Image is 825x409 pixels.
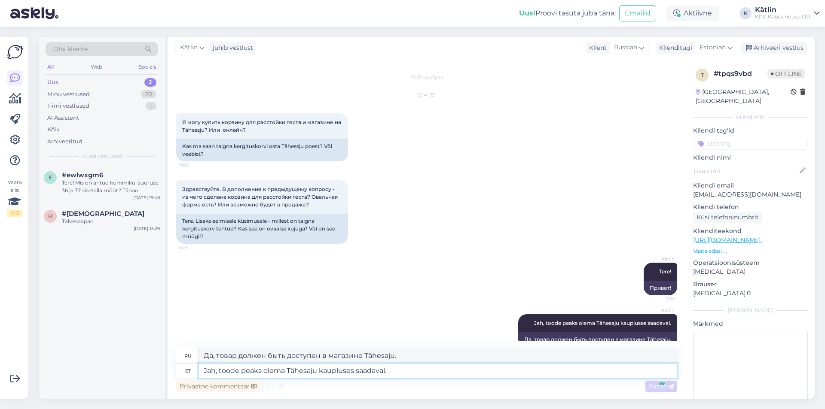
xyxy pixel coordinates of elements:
p: [EMAIL_ADDRESS][DOMAIN_NAME] [693,190,808,199]
div: Web [89,61,104,73]
div: Proovi tasuta juba täna: [519,8,616,18]
span: Я могу купить корзину для расстойки теста и магазине на Tähessju? Или онлайн? [182,119,342,133]
div: K [739,7,752,19]
span: Kätlin [642,256,675,262]
span: 11:19 [642,296,675,302]
span: Здравствуйте. В дополнение к предыдущему вопросу - из чего сделана корзина для расстойки теста? О... [182,186,339,208]
span: Tere! [659,268,671,275]
div: 2 / 3 [7,209,22,217]
p: Märkmed [693,319,808,328]
div: 2 [144,78,156,87]
span: Jah, toode peaks olema Tähesaju kaupluses saadaval. [534,320,671,326]
p: Kliendi email [693,181,808,190]
p: Operatsioonisüsteem [693,258,808,267]
div: 20 [141,90,156,99]
div: [GEOGRAPHIC_DATA], [GEOGRAPHIC_DATA] [696,88,791,106]
span: 11:14 [179,244,211,251]
p: [MEDICAL_DATA] [693,267,808,276]
p: Vaata edasi ... [693,247,808,255]
p: [MEDICAL_DATA].0 [693,289,808,298]
div: Да, товар должен быть доступен в магазине Tähesaju. [518,332,677,347]
div: Klient [586,43,607,52]
div: [DATE] 15:29 [134,225,160,232]
span: Estonian [700,43,726,52]
img: Askly Logo [7,44,23,60]
div: Tere! Mis on antud kummikul suuruse 36 ja 37 sisetalla mõõt? Tänan [62,179,160,194]
div: # tpqs9vbd [714,69,767,79]
p: Kliendi nimi [693,153,808,162]
a: [URL][DOMAIN_NAME]. [693,236,762,244]
span: Kätlin [642,307,675,314]
div: juhib vestlust [209,43,253,52]
p: Klienditeekond [693,227,808,236]
div: Kätlin [755,6,810,13]
div: Kas ma saan taigna kergituskorvi osta Tähessju poest? Või veebist? [176,139,348,161]
span: #hzroamlu [62,210,144,218]
div: Uus [47,78,58,87]
span: Otsi kliente [53,45,88,54]
div: Tiimi vestlused [47,102,89,110]
div: Tere. Lisaks eelmisele küsimusele - millest on taigna kergituskorv tehtud? Kas see on ovaalse kuj... [176,214,348,244]
div: Kliendi info [693,113,808,121]
div: [DATE] [176,91,677,99]
span: 11:09 [179,162,211,168]
p: Kliendi telefon [693,203,808,212]
button: Emailid [619,5,656,21]
span: Russian [614,43,637,52]
p: Brauser [693,280,808,289]
input: Lisa tag [693,137,808,150]
div: Talvesaapad [62,218,160,225]
span: h [48,213,52,219]
span: Offline [767,69,805,79]
div: Arhiveeritud [47,137,82,146]
span: e [49,174,52,181]
span: t [701,72,704,78]
span: #ewlwxgm6 [62,171,103,179]
div: Minu vestlused [47,90,90,99]
div: Küsi telefoninumbrit [693,212,762,223]
div: Vestlus algas [176,73,677,81]
div: AI Assistent [47,114,79,122]
div: Aktiivne [666,6,719,21]
div: [DATE] 19:48 [133,194,160,201]
div: KPG Kaubanduse OÜ [755,13,810,20]
div: Klienditugi [656,43,692,52]
div: All [46,61,55,73]
span: Kätlin [180,43,198,52]
div: Kõik [47,125,60,134]
div: Привет! [644,281,677,295]
span: Uued vestlused [82,152,122,160]
div: Arhiveeri vestlus [741,42,807,54]
a: KätlinKPG Kaubanduse OÜ [755,6,820,20]
div: Socials [137,61,158,73]
input: Lisa nimi [694,166,798,176]
div: [PERSON_NAME] [693,306,808,314]
div: Vaata siia [7,179,22,217]
p: Kliendi tag'id [693,126,808,135]
b: Uus! [519,9,535,17]
div: 1 [146,102,156,110]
